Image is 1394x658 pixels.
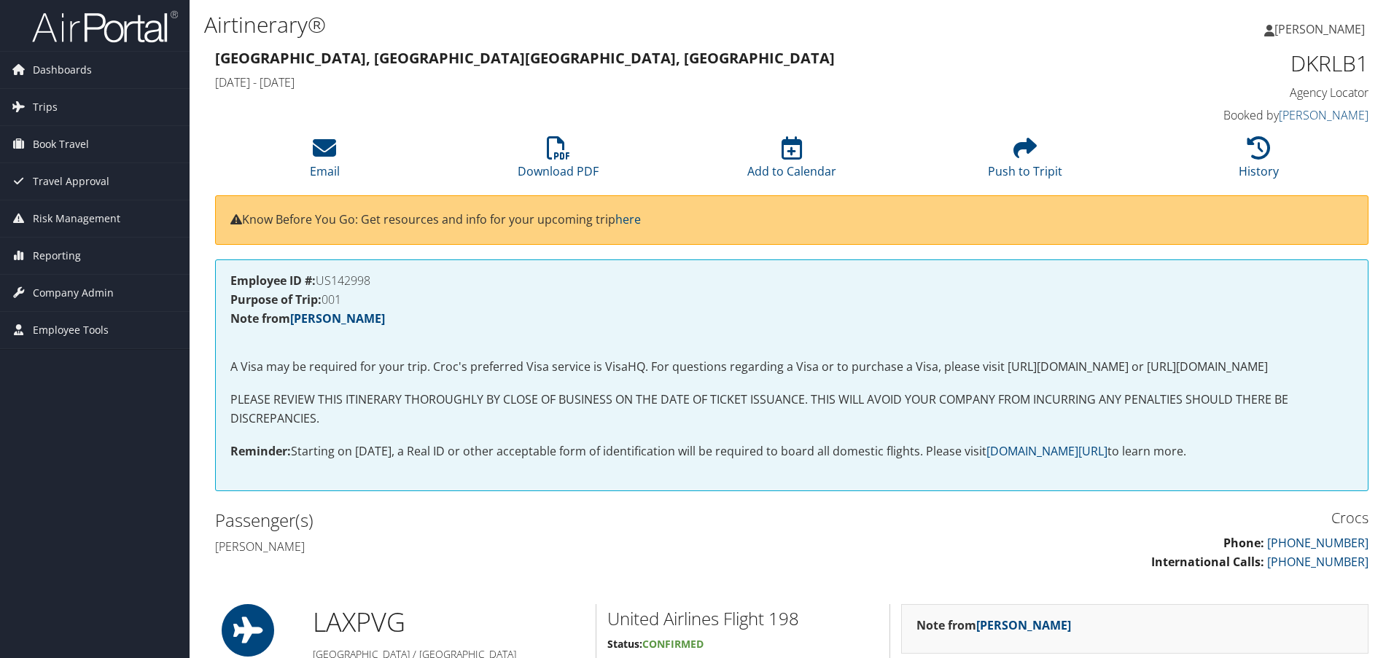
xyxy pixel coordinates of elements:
span: [PERSON_NAME] [1274,21,1365,37]
span: Risk Management [33,200,120,237]
h4: Agency Locator [1097,85,1368,101]
p: Know Before You Go: Get resources and info for your upcoming trip [230,211,1353,230]
strong: Purpose of Trip: [230,291,322,308]
h2: United Airlines Flight 198 [607,606,879,631]
a: History [1239,144,1279,179]
a: [PHONE_NUMBER] [1267,535,1368,551]
strong: Phone: [1223,535,1264,551]
a: Download PDF [518,144,599,179]
strong: Employee ID #: [230,273,316,289]
a: [PERSON_NAME] [1264,7,1379,51]
a: [PERSON_NAME] [976,617,1071,633]
a: Email [310,144,340,179]
a: Push to Tripit [988,144,1062,179]
p: Starting on [DATE], a Real ID or other acceptable form of identification will be required to boar... [230,442,1353,461]
p: PLEASE REVIEW THIS ITINERARY THOROUGHLY BY CLOSE OF BUSINESS ON THE DATE OF TICKET ISSUANCE. THIS... [230,391,1353,428]
h1: Airtinerary® [204,9,988,40]
h1: LAX PVG [313,604,585,641]
span: Dashboards [33,52,92,88]
h4: [DATE] - [DATE] [215,74,1075,90]
strong: Status: [607,637,642,651]
p: A Visa may be required for your trip. Croc's preferred Visa service is VisaHQ. For questions rega... [230,339,1353,376]
strong: Note from [916,617,1071,633]
strong: Note from [230,310,385,326]
a: [PHONE_NUMBER] [1267,554,1368,570]
strong: Reminder: [230,443,291,459]
h2: Passenger(s) [215,508,781,533]
a: [PERSON_NAME] [1279,107,1368,123]
a: [PERSON_NAME] [290,310,385,326]
span: Company Admin [33,275,114,311]
a: here [615,211,641,227]
h4: US142998 [230,275,1353,286]
span: Book Travel [33,126,89,162]
h4: [PERSON_NAME] [215,538,781,555]
h4: Booked by [1097,107,1368,123]
span: Employee Tools [33,312,109,348]
strong: International Calls: [1151,554,1264,570]
h3: Crocs [803,508,1368,528]
strong: [GEOGRAPHIC_DATA], [GEOGRAPHIC_DATA] [GEOGRAPHIC_DATA], [GEOGRAPHIC_DATA] [215,48,835,68]
span: Reporting [33,238,81,274]
img: airportal-logo.png [32,9,178,44]
a: Add to Calendar [747,144,836,179]
span: Travel Approval [33,163,109,200]
span: Trips [33,89,58,125]
h4: 001 [230,294,1353,305]
h1: DKRLB1 [1097,48,1368,79]
a: [DOMAIN_NAME][URL] [986,443,1107,459]
span: Confirmed [642,637,704,651]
